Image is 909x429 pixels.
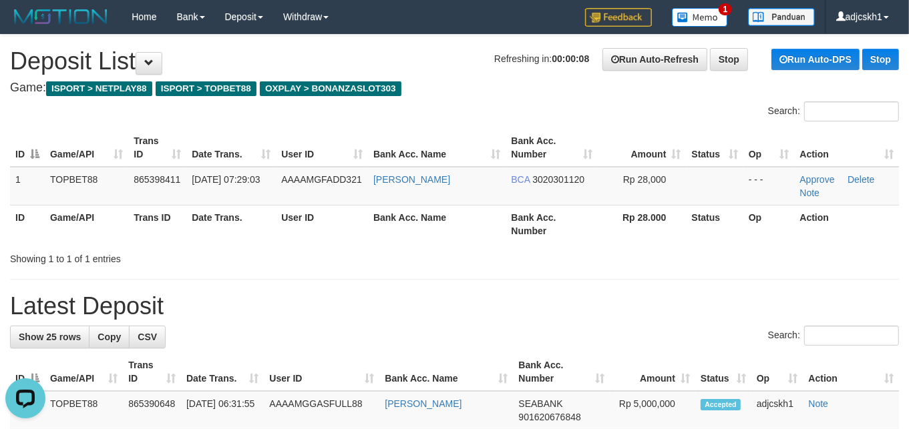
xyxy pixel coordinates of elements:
span: Show 25 rows [19,332,81,342]
a: Run Auto-Refresh [602,48,707,71]
span: 1 [719,3,733,15]
a: Stop [862,49,899,70]
img: MOTION_logo.png [10,7,112,27]
th: User ID: activate to sort column ascending [276,129,368,167]
th: Bank Acc. Number: activate to sort column ascending [513,353,610,391]
img: Button%20Memo.svg [672,8,728,27]
th: Rp 28.000 [598,205,687,243]
a: [PERSON_NAME] [385,398,462,409]
th: Bank Acc. Number [506,205,597,243]
td: 1 [10,167,45,205]
th: Op: activate to sort column ascending [743,129,795,167]
th: Bank Acc. Name: activate to sort column ascending [368,129,506,167]
a: Copy [89,326,130,348]
th: Op [743,205,795,243]
th: User ID [276,205,368,243]
th: Status [687,205,743,243]
h1: Deposit List [10,48,899,75]
h1: Latest Deposit [10,293,899,320]
a: Note [800,187,820,198]
img: panduan.png [748,8,815,26]
a: Stop [710,48,748,71]
th: Date Trans. [186,205,276,243]
span: ISPORT > NETPLAY88 [46,81,152,96]
span: Accepted [701,399,741,410]
input: Search: [804,326,899,346]
th: ID: activate to sort column descending [10,129,45,167]
th: Date Trans.: activate to sort column ascending [186,129,276,167]
th: ID: activate to sort column descending [10,353,45,391]
span: Rp 28,000 [623,174,667,185]
a: Note [809,398,829,409]
th: Date Trans.: activate to sort column ascending [181,353,264,391]
h4: Game: [10,81,899,95]
th: User ID: activate to sort column ascending [264,353,379,391]
img: Feedback.jpg [585,8,652,27]
th: Action [795,205,900,243]
th: Game/API: activate to sort column ascending [45,353,123,391]
th: Bank Acc. Number: activate to sort column ascending [506,129,597,167]
span: [DATE] 07:29:03 [192,174,260,185]
a: [PERSON_NAME] [373,174,450,185]
span: BCA [511,174,530,185]
span: Refreshing in: [494,53,589,64]
span: ISPORT > TOPBET88 [156,81,256,96]
input: Search: [804,101,899,121]
th: Game/API: activate to sort column ascending [45,129,128,167]
th: Action: activate to sort column ascending [803,353,899,391]
span: SEABANK [518,398,562,409]
button: Open LiveChat chat widget [5,5,45,45]
label: Search: [768,101,899,121]
span: 865398411 [134,174,180,185]
th: ID [10,205,45,243]
th: Op: activate to sort column ascending [751,353,803,391]
span: OXPLAY > BONANZASLOT303 [260,81,401,96]
th: Trans ID: activate to sort column ascending [123,353,181,391]
th: Bank Acc. Name: activate to sort column ascending [379,353,513,391]
a: Run Auto-DPS [771,49,860,70]
a: CSV [129,326,166,348]
div: Showing 1 to 1 of 1 entries [10,247,369,266]
th: Action: activate to sort column ascending [795,129,900,167]
span: Copy 3020301120 to clipboard [532,174,584,185]
th: Trans ID [128,205,186,243]
th: Trans ID: activate to sort column ascending [128,129,186,167]
a: Show 25 rows [10,326,89,348]
span: Copy [98,332,121,342]
th: Status: activate to sort column ascending [687,129,743,167]
td: TOPBET88 [45,167,128,205]
span: AAAAMGFADD321 [281,174,362,185]
label: Search: [768,326,899,346]
span: CSV [138,332,157,342]
th: Game/API [45,205,128,243]
th: Amount: activate to sort column ascending [598,129,687,167]
span: Copy 901620676848 to clipboard [518,412,580,422]
th: Amount: activate to sort column ascending [610,353,695,391]
th: Bank Acc. Name [368,205,506,243]
a: Delete [848,174,874,185]
td: - - - [743,167,795,205]
strong: 00:00:08 [552,53,589,64]
a: Approve [800,174,835,185]
th: Status: activate to sort column ascending [695,353,751,391]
